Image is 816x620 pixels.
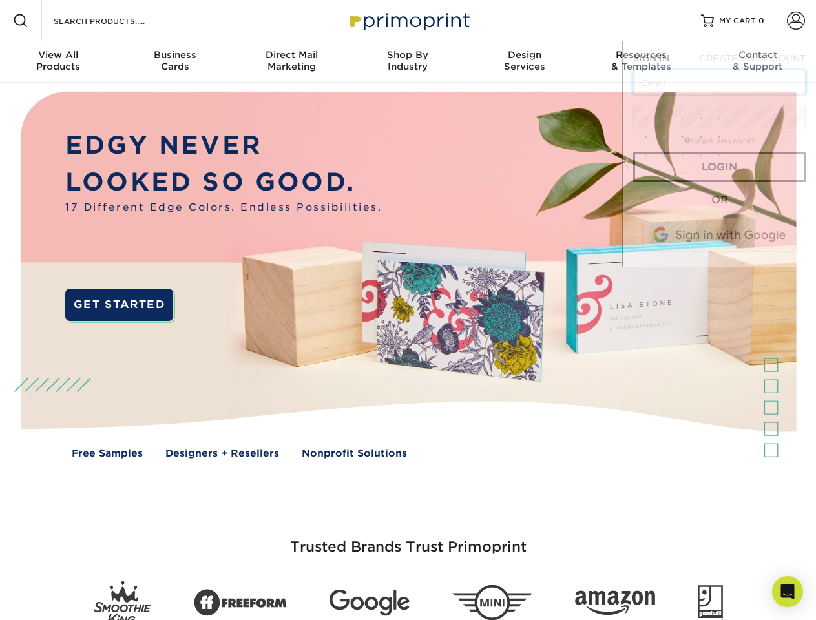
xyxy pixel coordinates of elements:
span: Direct Mail [233,49,350,61]
a: GET STARTED [65,289,173,321]
p: EDGY NEVER [65,127,382,164]
span: CREATE AN ACCOUNT [699,53,806,63]
img: Goodwill [698,585,723,620]
a: Direct MailMarketing [233,41,350,83]
div: Cards [116,49,233,72]
div: Marketing [233,49,350,72]
a: Login [633,152,806,182]
div: Open Intercom Messenger [772,576,803,607]
img: Amazon [575,591,655,615]
span: MY CART [719,15,756,26]
img: Primoprint [344,6,473,34]
span: Resources [583,49,699,61]
a: Designers + Resellers [165,446,279,461]
img: Google [330,590,410,616]
a: Shop ByIndustry [350,41,466,83]
input: SEARCH PRODUCTS..... [52,13,178,28]
a: Resources& Templates [583,41,699,83]
a: DesignServices [466,41,583,83]
span: Business [116,49,233,61]
div: & Templates [583,49,699,72]
a: Free Samples [72,446,143,461]
p: LOOKED SO GOOD. [65,164,382,201]
h3: Trusted Brands Trust Primoprint [30,508,786,571]
span: Design [466,49,583,61]
span: Shop By [350,49,466,61]
input: Email [633,70,806,94]
a: Nonprofit Solutions [302,446,407,461]
div: Services [466,49,583,72]
div: OR [633,192,806,208]
a: BusinessCards [116,41,233,83]
span: 17 Different Edge Colors. Endless Possibilities. [65,200,382,215]
span: SIGN IN [633,53,669,63]
div: Industry [350,49,466,72]
a: forgot password? [684,136,755,145]
span: 0 [758,16,764,25]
